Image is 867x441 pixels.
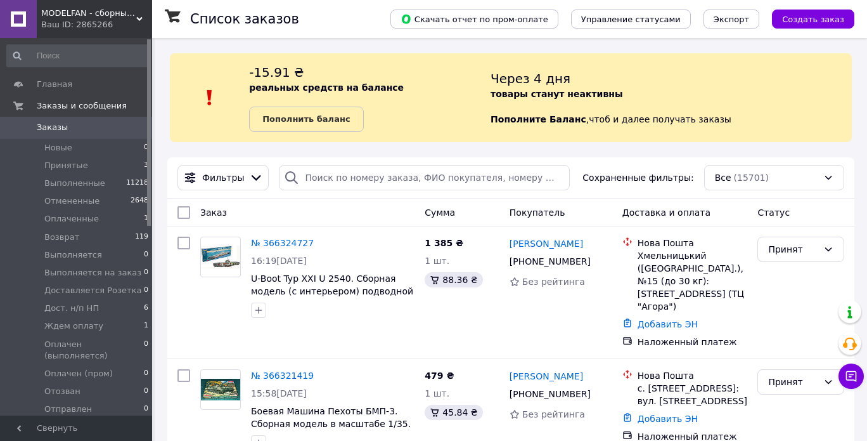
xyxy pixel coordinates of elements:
[581,15,681,24] span: Управление статусами
[44,160,88,171] span: Принятые
[510,207,565,218] span: Покупатель
[144,386,148,397] span: 0
[425,272,482,287] div: 88.36 ₴
[571,10,691,29] button: Управление статусами
[510,370,583,383] a: [PERSON_NAME]
[144,320,148,332] span: 1
[41,8,136,19] span: MODELFAN - сборные пластиковые модели и товары для моделирования
[425,256,449,266] span: 1 шт.
[510,389,591,399] span: [PHONE_NUMBER]
[202,171,244,184] span: Фильтры
[703,10,759,29] button: Экспорт
[144,213,148,225] span: 1
[715,171,731,184] span: Все
[491,71,570,86] span: Через 4 дня
[44,249,102,261] span: Выполняется
[251,388,307,398] span: 15:58[DATE]
[144,368,148,379] span: 0
[279,165,570,190] input: Поиск по номеру заказа, ФИО покупателя, номеру телефона, Email, номеру накладной
[768,375,818,389] div: Принят
[425,207,455,218] span: Сумма
[144,249,148,261] span: 0
[734,173,769,183] span: (15701)
[768,242,818,256] div: Принят
[144,142,148,154] span: 0
[37,100,127,112] span: Заказы и сообщения
[6,44,150,67] input: Поиск
[44,320,103,332] span: Ждем оплату
[401,13,548,25] span: Скачать отчет по пром-оплате
[249,107,363,132] a: Пополнить баланс
[262,114,350,124] b: Пополнить баланс
[782,15,844,24] span: Создать заказ
[425,388,449,398] span: 1 шт.
[44,178,105,189] span: Выполненные
[638,382,748,407] div: с. [STREET_ADDRESS]: вул. [STREET_ADDRESS]
[135,232,148,243] span: 119
[638,237,748,249] div: Нова Пошта
[144,285,148,296] span: 0
[251,238,314,248] a: № 366324727
[582,171,693,184] span: Сохраненные фильтры:
[41,19,152,30] div: Ваш ID: 2865266
[200,237,241,277] a: Фото товару
[144,339,148,362] span: 0
[44,404,92,415] span: Отправлен
[126,178,148,189] span: 11218
[37,122,68,133] span: Заказы
[249,82,404,93] b: реальных средств на балансе
[44,339,144,362] span: Оплачен (выполняется)
[251,273,413,322] a: U-Boot Typ XXI U 2540. Сборная модель (с интерьером) подводной лодки в масштабе 1/144. [PERSON_NA...
[510,237,583,250] a: [PERSON_NAME]
[714,15,749,24] span: Экспорт
[44,232,79,243] span: Возврат
[390,10,558,29] button: Скачать отчет по пром-оплате
[638,319,698,329] a: Добавить ЭН
[44,213,99,225] span: Оплаченные
[44,142,72,154] span: Новые
[144,267,148,279] span: 0
[44,267,141,279] span: Выполняется на заказ
[510,256,591,267] span: [PHONE_NUMBER]
[44,195,100,207] span: Отмененные
[200,369,241,410] a: Фото товару
[491,89,622,99] b: товары станут неактивны
[190,11,299,27] h1: Список заказов
[37,79,72,90] span: Главная
[772,10,854,29] button: Создать заказ
[44,368,113,379] span: Оплачен (пром)
[251,256,307,266] span: 16:19[DATE]
[201,246,240,268] img: Фото товару
[144,404,148,415] span: 0
[44,303,99,314] span: Дост. н/п НП
[200,207,227,218] span: Заказ
[491,114,586,124] b: Пополните Баланс
[638,336,748,348] div: Наложенный платеж
[757,207,790,218] span: Статус
[44,285,141,296] span: Доставляется Розетка
[425,238,463,248] span: 1 385 ₴
[622,207,710,218] span: Доставка и оплата
[638,414,698,424] a: Добавить ЭН
[251,371,314,381] a: № 366321419
[200,88,219,107] img: :exclamation:
[638,249,748,313] div: Хмельницький ([GEOGRAPHIC_DATA].), №15 (до 30 кг): [STREET_ADDRESS] (ТЦ "Агора")
[249,65,304,80] span: -15.91 ₴
[759,13,854,23] a: Создать заказ
[522,277,585,287] span: Без рейтинга
[522,409,585,419] span: Без рейтинга
[44,386,80,397] span: Отозван
[638,369,748,382] div: Нова Пошта
[491,63,852,132] div: , чтоб и далее получать заказы
[201,379,240,401] img: Фото товару
[425,371,454,381] span: 479 ₴
[131,195,148,207] span: 2648
[144,160,148,171] span: 3
[838,364,864,389] button: Чат с покупателем
[144,303,148,314] span: 6
[425,405,482,420] div: 45.84 ₴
